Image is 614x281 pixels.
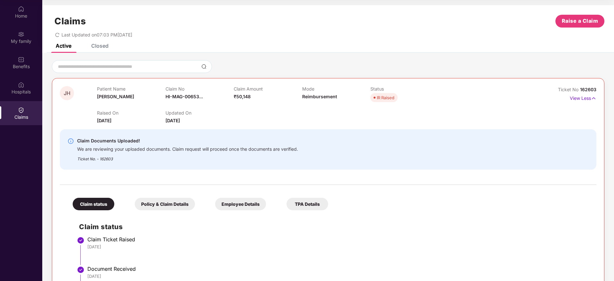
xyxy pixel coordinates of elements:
p: Raised On [97,110,165,116]
img: svg+xml;base64,PHN2ZyB4bWxucz0iaHR0cDovL3d3dy53My5vcmcvMjAwMC9zdmciIHdpZHRoPSIxNyIgaGVpZ2h0PSIxNy... [591,95,596,102]
div: Claim Documents Uploaded! [77,137,298,145]
img: svg+xml;base64,PHN2ZyB3aWR0aD0iMjAiIGhlaWdodD0iMjAiIHZpZXdCb3g9IjAgMCAyMCAyMCIgZmlsbD0ibm9uZSIgeG... [18,31,24,37]
p: Status [370,86,439,92]
p: Claim No [166,86,234,92]
div: IR Raised [377,94,394,101]
span: Reimbursement [302,94,337,99]
img: svg+xml;base64,PHN2ZyBpZD0iQmVuZWZpdHMiIHhtbG5zPSJodHRwOi8vd3d3LnczLm9yZy8yMDAwL3N2ZyIgd2lkdGg9Ij... [18,56,24,63]
p: Claim Amount [234,86,302,92]
h1: Claims [54,16,86,27]
img: svg+xml;base64,PHN2ZyBpZD0iQ2xhaW0iIHhtbG5zPSJodHRwOi8vd3d3LnczLm9yZy8yMDAwL3N2ZyIgd2lkdGg9IjIwIi... [18,107,24,113]
p: Mode [302,86,370,92]
span: JH [64,91,70,96]
span: [DATE] [166,118,180,123]
div: TPA Details [287,198,328,210]
img: svg+xml;base64,PHN2ZyBpZD0iU3RlcC1Eb25lLTMyeDMyIiB4bWxucz0iaHR0cDovL3d3dy53My5vcmcvMjAwMC9zdmciIH... [77,266,85,274]
div: Claim status [73,198,114,210]
div: We are reviewing your uploaded documents. Claim request will proceed once the documents are verif... [77,145,298,152]
h2: Claim status [79,221,590,232]
img: svg+xml;base64,PHN2ZyBpZD0iSG9zcGl0YWxzIiB4bWxucz0iaHR0cDovL3d3dy53My5vcmcvMjAwMC9zdmciIHdpZHRoPS... [18,82,24,88]
p: Updated On [166,110,234,116]
div: Active [56,43,71,49]
div: Document Received [87,266,590,272]
span: Ticket No [558,87,580,92]
p: View Less [570,93,596,102]
div: [DATE] [87,273,590,279]
span: 162603 [580,87,596,92]
div: Policy & Claim Details [135,198,195,210]
span: [DATE] [97,118,111,123]
div: Closed [91,43,109,49]
img: svg+xml;base64,PHN2ZyBpZD0iSG9tZSIgeG1sbnM9Imh0dHA6Ly93d3cudzMub3JnLzIwMDAvc3ZnIiB3aWR0aD0iMjAiIG... [18,6,24,12]
p: Patient Name [97,86,165,92]
div: [DATE] [87,244,590,250]
span: Last Updated on 07:03 PM[DATE] [61,32,132,37]
img: svg+xml;base64,PHN2ZyBpZD0iU2VhcmNoLTMyeDMyIiB4bWxucz0iaHR0cDovL3d3dy53My5vcmcvMjAwMC9zdmciIHdpZH... [201,64,206,69]
span: ₹50,148 [234,94,251,99]
span: HI-MAG-00653... [166,94,203,99]
div: Claim Ticket Raised [87,236,590,243]
div: Ticket No. - 162603 [77,152,298,162]
span: [PERSON_NAME] [97,94,134,99]
span: Raise a Claim [562,17,598,25]
img: svg+xml;base64,PHN2ZyBpZD0iSW5mby0yMHgyMCIgeG1sbnM9Imh0dHA6Ly93d3cudzMub3JnLzIwMDAvc3ZnIiB3aWR0aD... [68,138,74,144]
div: Employee Details [215,198,266,210]
button: Raise a Claim [555,15,604,28]
img: svg+xml;base64,PHN2ZyBpZD0iU3RlcC1Eb25lLTMyeDMyIiB4bWxucz0iaHR0cDovL3d3dy53My5vcmcvMjAwMC9zdmciIH... [77,237,85,244]
span: redo [55,32,60,37]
